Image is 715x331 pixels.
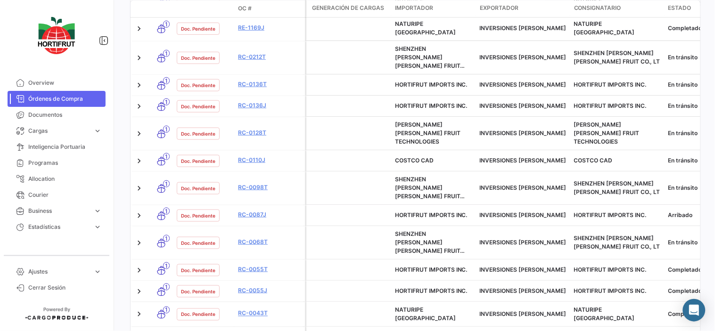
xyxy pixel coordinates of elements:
a: RE-1169J [238,23,301,32]
span: Documentos [28,111,102,119]
a: Programas [8,155,106,171]
span: SHENZHEN JOY WING MAU FRUIT CO., LT [395,176,465,208]
a: RC-0055T [238,265,301,273]
a: Expand/Collapse Row [134,286,144,296]
span: INVERSIONES JORDIE S.A [480,184,567,191]
span: SHENZHEN JOY WING MAU FRUIT CO., LT [395,45,465,78]
a: Expand/Collapse Row [134,53,144,62]
span: 1 [163,125,170,132]
span: Doc. Pendiente [181,102,215,110]
span: Doc. Pendiente [181,184,215,192]
span: INVERSIONES JORDIE S.A [480,129,567,137]
span: SHENZHEN JOY WING MAU FRUIT CO., LT [574,234,660,250]
span: 1 [163,153,170,160]
span: HORTIFRUT IMPORTS INC. [395,211,468,218]
a: RC-0087J [238,210,301,218]
span: INVERSIONES JORDIE S.A [480,157,567,164]
datatable-header-cell: Consignatario [570,0,665,17]
span: INVERSIONES JORDIE S.A [480,102,567,109]
datatable-header-cell: OC # [234,1,305,17]
span: Overview [28,79,102,87]
a: RC-0212T [238,52,301,61]
span: INVERSIONES JORDIE S.A [480,287,567,294]
a: Expand/Collapse Row [134,156,144,165]
span: HORTIFRUT IMPORTS INC. [395,102,468,109]
a: RC-0136J [238,101,301,109]
span: Cerrar Sesión [28,283,102,292]
span: 1 [163,20,170,27]
span: Doc. Pendiente [181,310,215,318]
span: HORTIFRUT IMPORTS INC. [574,102,647,109]
span: OC # [238,5,252,13]
a: Expand/Collapse Row [134,101,144,111]
a: Expand/Collapse Row [134,238,144,247]
a: Expand/Collapse Row [134,210,144,220]
span: Estado [668,4,691,13]
span: Ajustes [28,267,90,276]
span: 1 [163,98,170,105]
span: 1 [163,283,170,290]
span: SHENZHEN JOY WING MAU FRUIT CO., LT [395,230,465,263]
a: Courier [8,187,106,203]
span: Doc. Pendiente [181,239,215,246]
datatable-header-cell: Importador [391,0,476,17]
a: RC-0043T [238,309,301,317]
a: Expand/Collapse Row [134,309,144,319]
span: INVERSIONES JORDIE S.A [480,239,567,246]
span: COSTCO CAD [574,157,613,164]
span: Doc. Pendiente [181,266,215,274]
span: Cargas [28,127,90,135]
span: expand_more [93,267,102,276]
span: NATURIPE FARMS EAST [574,306,635,322]
img: logo-hortifrut.svg [33,11,80,60]
div: Abrir Intercom Messenger [683,299,706,322]
a: Expand/Collapse Row [134,129,144,138]
span: Exportador [480,4,518,13]
a: Órdenes de Compra [8,91,106,107]
span: HORTIFRUT IMPORTS INC. [395,266,468,273]
a: Expand/Collapse Row [134,24,144,33]
a: Inteligencia Portuaria [8,139,106,155]
span: HORTIFRUT IMPORTS INC. [574,287,647,294]
span: 1 [163,180,170,187]
span: INVERSIONES JORDIE S.A [480,266,567,273]
span: 1 [163,49,170,57]
datatable-header-cell: Modo de Transporte [149,5,173,13]
span: 1 [163,306,170,313]
span: INVERSIONES JORDIE S.A [480,54,567,61]
span: JOY WING MAU FRUIT TECHNOLOGIES [395,121,460,145]
a: Expand/Collapse Row [134,265,144,274]
a: Expand/Collapse Row [134,183,144,193]
span: 1 [163,207,170,214]
a: RC-0110J [238,155,301,164]
a: Overview [8,75,106,91]
span: NATURIPE FARMS EAST [574,20,635,36]
span: Estadísticas [28,223,90,231]
span: NATURIPE FARMS EAST [395,306,456,322]
span: INVERSIONES JORDIE S.A [480,24,567,32]
span: HORTIFRUT IMPORTS INC. [395,81,468,88]
span: 1 [163,262,170,269]
span: Doc. Pendiente [181,129,215,137]
a: RC-0136T [238,80,301,88]
a: Documentos [8,107,106,123]
span: NATURIPE FARMS EAST [395,20,456,36]
span: expand_more [93,127,102,135]
span: Business [28,207,90,215]
span: COSTCO CAD [395,157,434,164]
a: Allocation [8,171,106,187]
span: Doc. Pendiente [181,157,215,164]
span: Allocation [28,175,102,183]
span: INVERSIONES JORDIE S.A [480,81,567,88]
span: SHENZHEN JOY WING MAU FRUIT CO., LT [574,49,660,65]
a: RC-0055J [238,286,301,294]
a: RC-0068T [238,237,301,246]
span: Doc. Pendiente [181,24,215,32]
span: Programas [28,159,102,167]
a: Expand/Collapse Row [134,80,144,89]
span: INVERSIONES JORDIE S.A [480,211,567,218]
datatable-header-cell: Generación de cargas [306,0,391,17]
span: HORTIFRUT IMPORTS INC. [574,266,647,273]
span: 1 [163,77,170,84]
span: Doc. Pendiente [181,287,215,295]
